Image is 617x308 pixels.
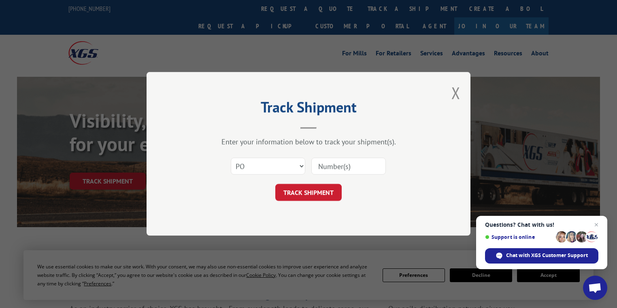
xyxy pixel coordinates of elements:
[591,220,601,230] span: Close chat
[583,276,607,300] div: Open chat
[275,184,342,201] button: TRACK SHIPMENT
[311,158,386,175] input: Number(s)
[506,252,588,259] span: Chat with XGS Customer Support
[187,137,430,147] div: Enter your information below to track your shipment(s).
[187,101,430,117] h2: Track Shipment
[485,234,553,240] span: Support is online
[485,222,598,228] span: Questions? Chat with us!
[451,82,460,103] button: Close modal
[485,248,598,264] div: Chat with XGS Customer Support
